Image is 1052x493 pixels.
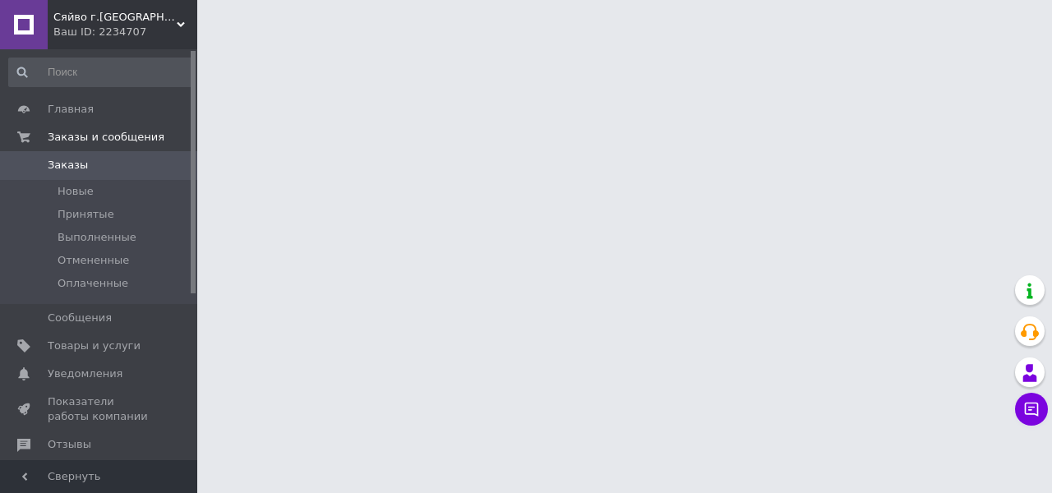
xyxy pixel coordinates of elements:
span: Отмененные [58,253,129,268]
span: Выполненные [58,230,136,245]
span: Показатели работы компании [48,394,152,424]
input: Поиск [8,58,194,87]
span: Принятые [58,207,114,222]
span: Новые [58,184,94,199]
span: Товары и услуги [48,339,141,353]
span: Оплаченные [58,276,128,291]
div: Ваш ID: 2234707 [53,25,197,39]
span: Отзывы [48,437,91,452]
span: Заказы и сообщения [48,130,164,145]
span: Заказы [48,158,88,173]
span: Сяйво г.Запорожье [53,10,177,25]
span: Уведомления [48,366,122,381]
span: Главная [48,102,94,117]
span: Сообщения [48,311,112,325]
button: Чат с покупателем [1015,393,1048,426]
